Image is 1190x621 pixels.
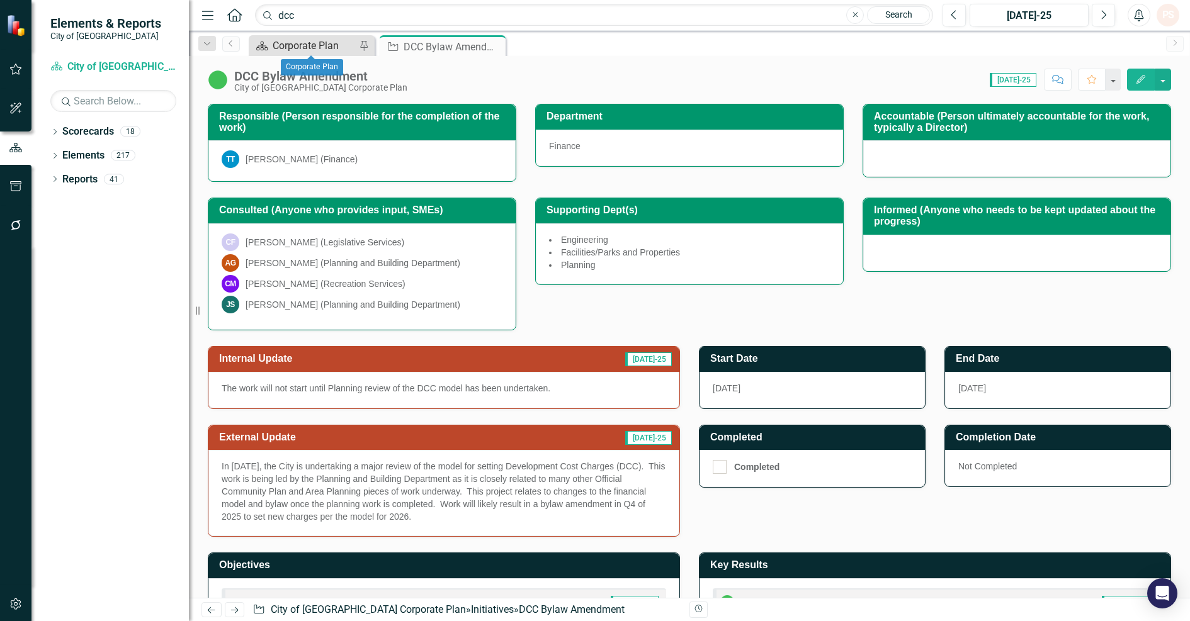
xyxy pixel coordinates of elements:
h3: Internal Update [219,353,494,364]
div: Corporate Plan [273,38,356,53]
button: PS [1157,4,1179,26]
p: The work will not start until Planning review of the DCC model has been undertaken. [222,382,666,394]
div: Corporate Plan [281,59,343,76]
div: » » [252,603,680,617]
h3: Objectives [219,559,673,571]
div: [PERSON_NAME] (Legislative Services) [246,236,404,249]
div: [PERSON_NAME] (Recreation Services) [246,277,405,290]
div: DCC Bylaw Amendment [519,603,625,615]
span: [DATE] [713,383,740,393]
div: [PERSON_NAME] (Finance) [246,153,358,165]
h3: Department [547,111,837,122]
span: Engineering [561,235,608,245]
div: CF [222,233,239,251]
h3: Informed (Anyone who needs to be kept updated about the progress) [874,204,1164,227]
a: Elements [62,148,105,163]
a: City of [GEOGRAPHIC_DATA] Corporate Plan [271,603,466,615]
h3: Supporting Dept(s) [547,204,837,216]
span: [DATE]-25 [990,73,1036,87]
input: Search ClearPoint... [255,4,933,26]
span: Elements & Reports [50,16,161,31]
span: [DATE]-25 [611,596,659,610]
h3: Start Date [710,353,919,364]
h3: Key Results [710,559,1164,571]
div: TT [222,150,239,168]
div: [PERSON_NAME] (Planning and Building Department) [246,257,460,269]
span: [DATE]-25 [1102,596,1150,610]
span: [DATE] [958,383,986,393]
a: Search [867,6,930,24]
span: Facilities/Parks and Properties [561,247,680,257]
span: Planning [561,260,596,270]
div: Open Intercom Messenger [1147,578,1177,608]
span: Finance [549,141,581,151]
a: Corporate Plan [252,38,356,53]
div: [DATE]-25 [974,8,1084,23]
a: Initiatives [471,603,514,615]
div: City of [GEOGRAPHIC_DATA] Corporate Plan [234,83,407,92]
h3: Completed [710,432,919,443]
h3: Consulted (Anyone who provides input, SMEs) [219,204,509,216]
a: Reports [62,172,98,187]
div: JS [222,296,239,313]
h3: Responsible (Person responsible for the completion of the work) [219,111,509,133]
img: ClearPoint Strategy [6,14,28,36]
img: In Progress [720,595,735,610]
h3: End Date [956,353,1164,364]
h3: Completion Date [956,432,1164,443]
p: In [DATE], the City is undertaking a major review of the model for setting Development Cost Charg... [222,460,666,523]
input: Search Below... [50,90,176,112]
div: 41 [104,174,124,184]
div: DCC Bylaw Amendment [404,39,502,55]
a: Scorecards [62,125,114,139]
div: 18 [120,126,140,137]
div: AG [222,254,239,272]
div: Not Completed [945,450,1170,486]
h3: Accountable (Person ultimately accountable for the work, typically a Director) [874,111,1164,133]
button: [DATE]-25 [970,4,1089,26]
div: [PERSON_NAME] (Planning and Building Department) [246,298,460,311]
small: City of [GEOGRAPHIC_DATA] [50,31,161,41]
span: [DATE]-25 [625,431,672,445]
h3: External Update [219,432,499,443]
img: In Progress [208,70,228,90]
div: CM [222,275,239,293]
span: [DATE]-25 [625,352,672,366]
div: DCC Bylaw Amendment [234,69,407,83]
a: City of [GEOGRAPHIC_DATA] Corporate Plan [50,60,176,74]
img: Not Defined [229,595,244,610]
div: 217 [111,150,135,161]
